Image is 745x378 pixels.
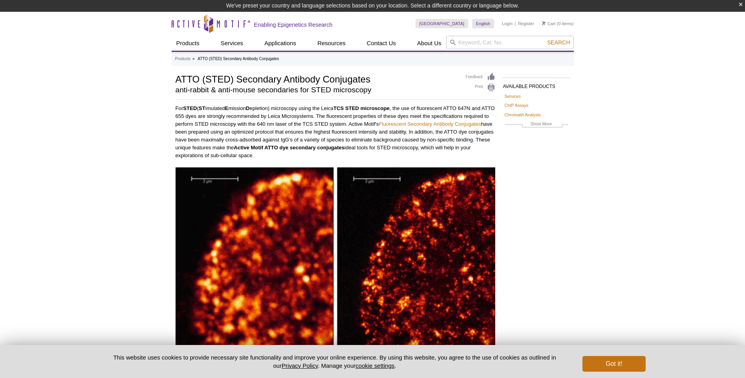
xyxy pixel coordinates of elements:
strong: STED [183,105,197,111]
a: Print [466,83,495,92]
strong: E [225,105,229,111]
a: Cart [542,21,556,26]
button: Got it! [582,356,645,372]
button: cookie settings [355,362,394,369]
a: Contact Us [362,36,401,51]
h2: anti-rabbit & anti-mouse secondaries for STED microscopy [176,86,458,94]
button: Search [545,39,572,46]
a: Fluorescent Secondary Antibody Conjugates [379,121,481,127]
p: For ( imulated mission epletion) microscopy using the Leica , the use of fluorescent ATTO 647N an... [176,105,495,160]
a: Resources [313,36,350,51]
strong: ST [199,105,205,111]
a: Register [518,21,534,26]
img: Confocal and STED microscopy images of cells stained with Histone H3 trimethyl Lys27 rabbit polyc... [176,167,495,354]
a: Login [502,21,513,26]
li: (0 items) [542,19,574,28]
a: Chromatin Analysis [505,111,541,118]
h2: Enabling Epigenetics Research [254,21,333,28]
li: | [515,19,516,28]
a: About Us [412,36,446,51]
a: Show More [505,120,568,129]
strong: Active Motif ATTO dye secondary conjugates [234,145,344,150]
strong: D [246,105,250,111]
li: » [192,57,195,61]
a: ChIP Assays [505,102,529,109]
strong: TCS STED microscope [333,105,390,111]
li: ATTO (STED) Secondary Antibody Conjugates [198,57,279,61]
a: [GEOGRAPHIC_DATA] [416,19,469,28]
p: This website uses cookies to provide necessary site functionality and improve your online experie... [100,353,570,370]
a: Services [505,93,521,100]
a: Feedback [466,73,495,81]
img: Your Cart [542,21,545,25]
span: Search [547,39,570,46]
a: Applications [260,36,301,51]
a: Products [172,36,204,51]
h1: ATTO (STED) Secondary Antibody Conjugates [176,73,458,84]
a: Products [175,55,190,62]
input: Keyword, Cat. No. [446,36,574,49]
h2: AVAILABLE PRODUCTS [503,77,570,92]
a: Privacy Policy [282,362,318,369]
a: Services [216,36,248,51]
a: English [472,19,494,28]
